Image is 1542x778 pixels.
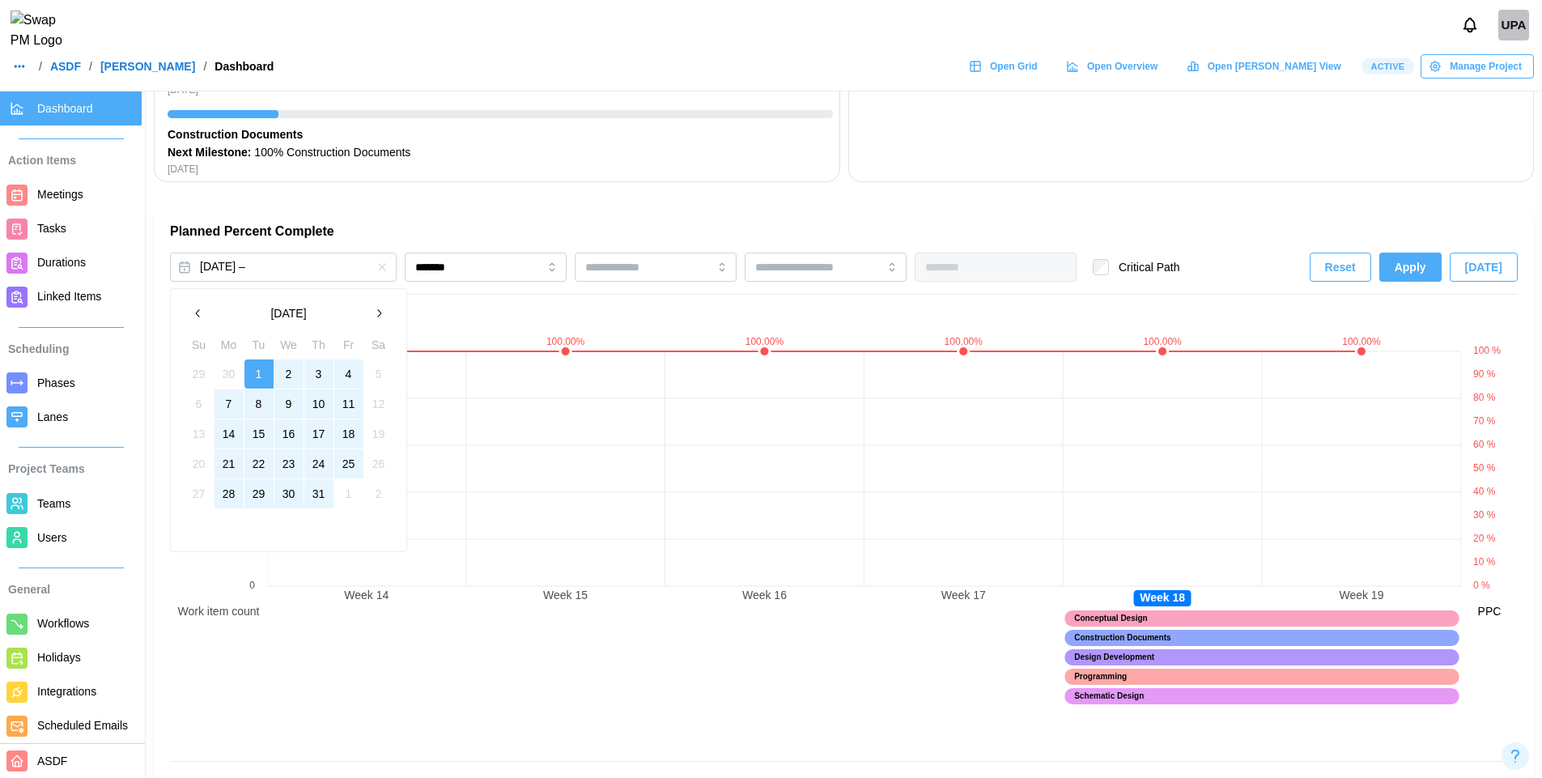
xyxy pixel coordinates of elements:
div: / [203,61,206,72]
button: 2 July 2025 [274,359,304,389]
button: 5 July 2025 [364,359,393,389]
th: Sa [363,336,393,359]
span: Open [PERSON_NAME] View [1208,55,1341,78]
span: Meetings [37,188,83,201]
button: 6 July 2025 [185,389,214,419]
button: 19 July 2025 [364,419,393,449]
button: 8 July 2025 [244,389,274,419]
span: Open Grid [990,55,1038,78]
div: / [89,61,92,72]
button: 2 August 2025 [364,479,393,508]
button: Manage Project [1421,54,1534,79]
button: [DATE] [1450,253,1518,282]
button: 29 July 2025 [244,479,274,508]
span: Scheduled Emails [37,719,128,732]
button: Reset [1310,253,1371,282]
button: Apply [1379,253,1442,282]
button: 22 July 2025 [244,449,274,478]
th: Tu [244,336,274,359]
img: Swap PM Logo [11,11,76,51]
strong: Next Milestone: [168,146,251,159]
button: 21 July 2025 [215,449,244,478]
div: UPA [1498,10,1529,40]
button: 1 July 2025 [244,359,274,389]
button: 25 July 2025 [334,449,363,478]
th: Th [304,336,333,359]
th: Su [184,336,214,359]
button: 7 July 2025 [215,389,244,419]
button: 28 July 2025 [215,479,244,508]
button: 27 July 2025 [185,479,214,508]
div: / [39,61,42,72]
span: Apply [1395,253,1426,281]
button: 26 July 2025 [364,449,393,478]
span: Users [37,531,67,544]
a: Open Overview [1058,54,1170,79]
span: Durations [37,256,86,269]
button: [DATE] [213,299,364,328]
div: Jul 1, 2025 – [170,288,407,552]
span: ASDF [37,755,67,767]
span: Teams [37,497,70,510]
label: Critical Path [1109,259,1179,275]
span: Linked Items [37,290,101,303]
button: 20 July 2025 [185,449,214,478]
span: Reset [1325,253,1356,281]
span: Manage Project [1450,55,1522,78]
div: 100% Construction Documents [168,144,833,162]
span: Lanes [37,410,68,423]
button: 29 June 2025 [185,359,214,389]
button: 18 July 2025 [334,419,363,449]
button: 23 July 2025 [274,449,304,478]
span: Holidays [37,651,81,664]
a: Open [PERSON_NAME] View [1178,54,1353,79]
button: Jul 1, 2025 – [170,253,397,282]
span: [DATE] [1465,253,1502,281]
div: Construction Documents [168,126,833,144]
button: 1 August 2025 [334,479,363,508]
a: Umar platform admin [1498,10,1529,40]
th: Mo [214,336,244,359]
a: [PERSON_NAME] [100,61,195,72]
span: Dashboard [37,102,93,115]
button: 31 July 2025 [304,479,333,508]
button: 13 July 2025 [185,419,214,449]
button: 15 July 2025 [244,419,274,449]
button: 30 July 2025 [274,479,304,508]
a: ASDF [50,61,81,72]
div: [DATE] [168,162,833,177]
span: Phases [37,376,75,389]
div: Dashboard [215,61,274,72]
th: We [274,336,304,359]
h2: Planned Percent Complete [170,223,1518,240]
button: 12 July 2025 [364,389,393,419]
a: Open Grid [961,54,1050,79]
button: 4 July 2025 [334,359,363,389]
span: Tasks [37,222,66,235]
button: 3 July 2025 [304,359,333,389]
button: 24 July 2025 [304,449,333,478]
span: Integrations [37,685,96,698]
span: Workflows [37,617,89,630]
span: Active [1370,59,1404,74]
button: 10 July 2025 [304,389,333,419]
span: Open Overview [1087,55,1158,78]
button: Notifications [1456,11,1484,39]
button: 17 July 2025 [304,419,333,449]
button: 11 July 2025 [334,389,363,419]
button: 9 July 2025 [274,389,304,419]
button: 14 July 2025 [215,419,244,449]
button: 16 July 2025 [274,419,304,449]
th: Fr [333,336,363,359]
button: 30 June 2025 [215,359,244,389]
